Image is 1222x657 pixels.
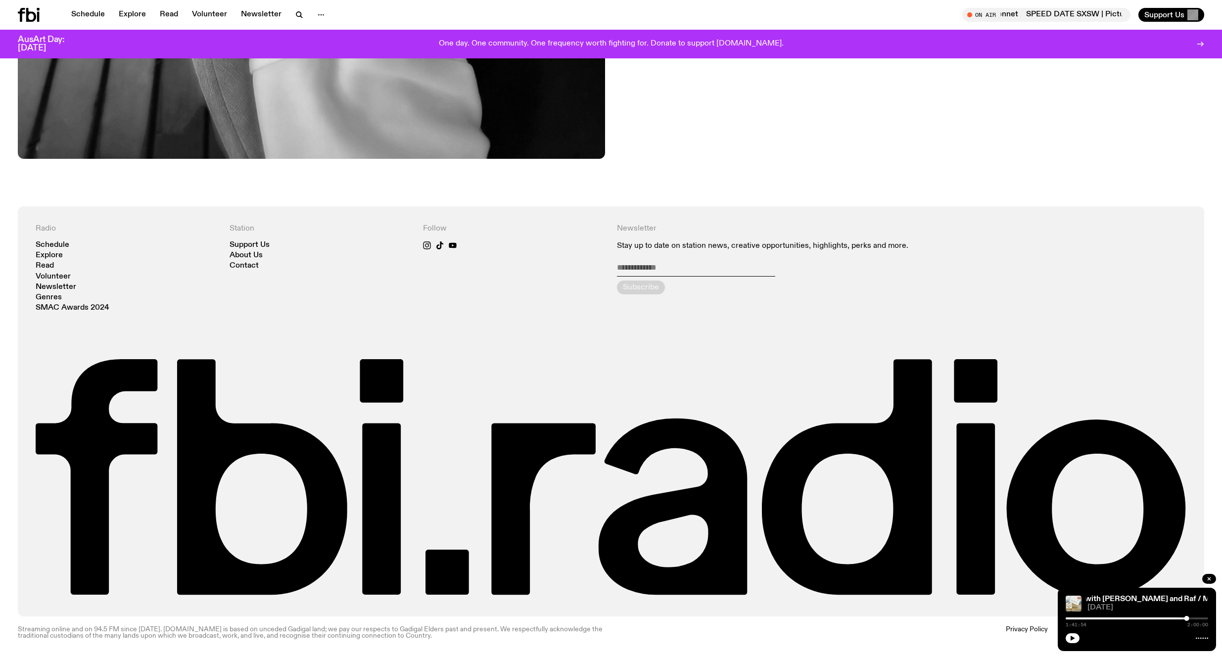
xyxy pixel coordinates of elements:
[36,294,62,301] a: Genres
[230,224,412,234] h4: Station
[439,40,784,48] p: One day. One community. One frequency worth fighting for. Donate to support [DOMAIN_NAME].
[18,626,605,640] p: Streaming online and on 94.5 FM since [DATE]. [DOMAIN_NAME] is based on unceded Gadigal land; we ...
[36,224,218,234] h4: Radio
[1138,8,1204,22] button: Support Us
[36,262,54,270] a: Read
[230,252,263,259] a: About Us
[962,8,1130,22] button: On AirSPEED DATE SXSW | Picture This x [PERSON_NAME] x Sweet Boy SonnetSPEED DATE SXSW | Picture ...
[36,283,76,291] a: Newsletter
[230,241,270,249] a: Support Us
[186,8,233,22] a: Volunteer
[154,8,184,22] a: Read
[1087,604,1208,611] span: [DATE]
[617,224,992,234] h4: Newsletter
[36,273,71,281] a: Volunteer
[423,224,605,234] h4: Follow
[1006,626,1048,640] a: Privacy Policy
[113,8,152,22] a: Explore
[65,8,111,22] a: Schedule
[1187,622,1208,627] span: 2:00:00
[36,304,109,312] a: SMAC Awards 2024
[1066,622,1086,627] span: 1:41:54
[36,241,69,249] a: Schedule
[235,8,287,22] a: Newsletter
[1144,10,1184,19] span: Support Us
[230,262,259,270] a: Contact
[617,241,992,251] p: Stay up to date on station news, creative opportunities, highlights, perks and more.
[18,36,81,52] h3: AusArt Day: [DATE]
[617,281,665,294] button: Subscribe
[36,252,63,259] a: Explore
